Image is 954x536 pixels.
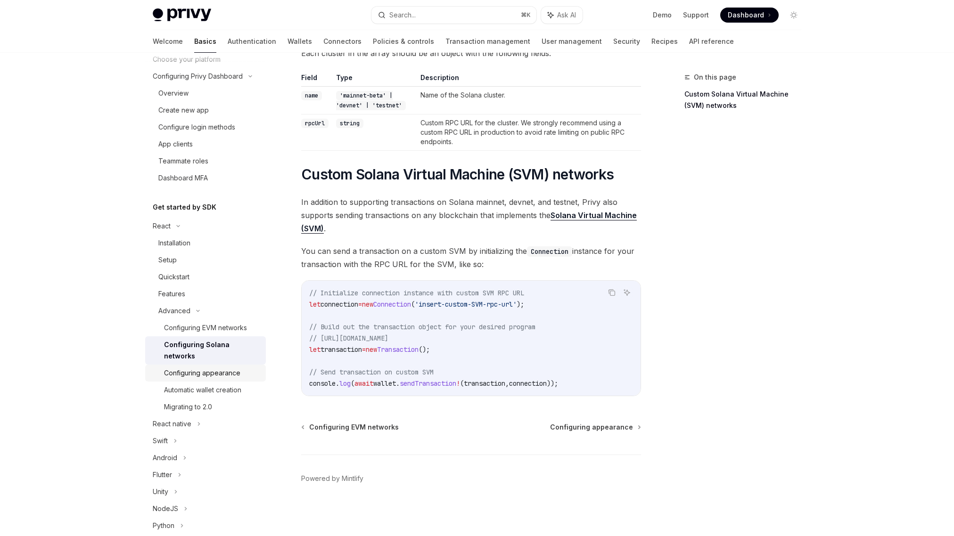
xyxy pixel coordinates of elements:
[653,10,672,20] a: Demo
[419,345,430,354] span: ();
[153,8,211,22] img: light logo
[445,30,530,53] a: Transaction management
[153,71,243,82] div: Configuring Privy Dashboard
[164,339,260,362] div: Configuring Solana networks
[158,122,235,133] div: Configure login methods
[158,138,193,150] div: App clients
[164,384,241,396] div: Automatic wallet creation
[145,336,266,365] a: Configuring Solana networks
[158,237,190,249] div: Installation
[301,47,641,60] span: Each cluster in the array should be an object with the following fields:
[158,288,185,300] div: Features
[411,300,415,309] span: (
[145,102,266,119] a: Create new app
[153,469,172,480] div: Flutter
[302,422,399,432] a: Configuring EVM networks
[336,91,406,110] code: 'mainnet-beta' | 'devnet' | 'testnet'
[153,520,174,531] div: Python
[373,30,434,53] a: Policies & controls
[164,401,212,413] div: Migrating to 2.0
[309,300,321,309] span: let
[557,10,576,20] span: Ask AI
[527,246,572,257] code: Connection
[145,398,266,415] a: Migrating to 2.0
[336,119,363,128] code: string
[694,72,736,83] span: On this page
[541,7,583,24] button: Ask AI
[728,10,764,20] span: Dashboard
[288,30,312,53] a: Wallets
[145,365,266,382] a: Configuring appearance
[389,9,416,21] div: Search...
[417,73,641,87] th: Description
[153,202,216,213] h5: Get started by SDK
[153,418,191,430] div: React native
[153,30,183,53] a: Welcome
[301,474,363,483] a: Powered by Mintlify
[301,211,637,234] a: Solana Virtual Machine (SVM)
[158,172,208,184] div: Dashboard MFA
[301,119,329,128] code: rpcUrl
[145,85,266,102] a: Overview
[309,422,399,432] span: Configuring EVM networks
[606,286,618,299] button: Copy the contents from the code block
[339,379,351,388] span: log
[158,271,189,283] div: Quickstart
[377,345,419,354] span: Transaction
[456,379,460,388] span: !
[720,8,779,23] a: Dashboard
[301,91,322,100] code: name
[194,30,216,53] a: Basics
[153,220,171,232] div: React
[158,254,177,266] div: Setup
[301,195,641,235] span: In addition to supporting transactions on Solana mainnet, devnet, and testnet, Privy also support...
[145,382,266,398] a: Automatic wallet creation
[309,289,524,297] span: // Initialize connection instance with custom SVM RPC URL
[651,30,678,53] a: Recipes
[684,87,809,113] a: Custom Solana Virtual Machine (SVM) networks
[400,379,456,388] span: sendTransaction
[415,300,517,309] span: 'insert-custom-SVM-rpc-url'
[521,11,531,19] span: ⌘ K
[396,379,400,388] span: .
[158,88,189,99] div: Overview
[460,379,464,388] span: (
[373,300,411,309] span: Connection
[164,367,240,379] div: Configuring appearance
[371,7,536,24] button: Search...⌘K
[145,136,266,153] a: App clients
[517,300,524,309] span: );
[153,486,168,497] div: Unity
[366,345,377,354] span: new
[362,345,366,354] span: =
[153,503,178,514] div: NodeJS
[145,252,266,268] a: Setup
[509,379,547,388] span: connection
[358,300,362,309] span: =
[550,422,633,432] span: Configuring appearance
[309,379,336,388] span: console
[158,155,208,167] div: Teammate roles
[332,73,417,87] th: Type
[145,170,266,187] a: Dashboard MFA
[145,235,266,252] a: Installation
[145,319,266,336] a: Configuring EVM networks
[323,30,362,53] a: Connectors
[321,300,358,309] span: connection
[145,153,266,170] a: Teammate roles
[542,30,602,53] a: User management
[145,268,266,285] a: Quickstart
[158,105,209,116] div: Create new app
[547,379,558,388] span: ));
[153,435,168,447] div: Swift
[621,286,633,299] button: Ask AI
[464,379,505,388] span: transaction
[321,345,362,354] span: transaction
[786,8,801,23] button: Toggle dark mode
[683,10,709,20] a: Support
[309,368,434,376] span: // Send transaction on custom SVM
[689,30,734,53] a: API reference
[145,285,266,302] a: Features
[228,30,276,53] a: Authentication
[309,345,321,354] span: let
